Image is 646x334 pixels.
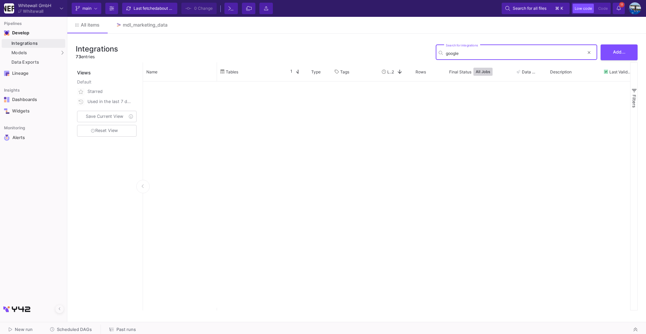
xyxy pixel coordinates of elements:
div: Starred [87,87,133,97]
a: Navigation iconWidgets [2,106,65,116]
span: Data Tests [522,69,537,74]
span: main [82,3,92,13]
img: Navigation icon [4,135,10,141]
img: YZ4Yr8zUCx6JYM5gIgaTIQYeTXdcwQjnYC8iZtTV.png [4,3,14,13]
span: Last Used [387,69,392,74]
span: Tables [226,69,238,74]
div: Used in the last 7 days [87,97,133,107]
button: main [72,3,101,14]
a: Navigation iconLineage [2,68,65,79]
mat-expansion-panel-header: Navigation iconDevelop [2,28,65,38]
img: Navigation icon [4,108,9,114]
span: New run [15,327,33,332]
button: Used in the last 7 days [76,97,138,107]
button: Reset View [77,125,137,137]
span: Models [11,50,27,56]
div: Dashboards [12,97,56,102]
span: Name [146,69,157,74]
a: Data Exports [2,58,65,67]
div: Data Exports [11,60,64,65]
span: Add... [613,49,625,55]
a: Integrations [2,39,65,48]
input: Search for name, tables, ... [446,51,584,56]
span: k [561,4,563,12]
div: Whitewall [23,9,43,13]
button: All Jobs [473,68,493,76]
span: 2 [392,69,394,74]
a: Navigation iconDashboards [2,94,65,105]
img: Tab icon [116,22,121,28]
button: Low code [573,4,594,13]
a: Navigation iconAlerts [2,132,65,143]
button: Search for all files⌘k [502,3,570,14]
span: Code [598,6,608,11]
button: Last fetchedabout 4 hours ago [122,3,177,14]
span: Rows [416,69,426,74]
div: Widgets [12,108,56,114]
button: Starred [76,87,138,97]
span: 11 [619,2,624,7]
img: Navigation icon [4,30,9,36]
button: Code [596,4,610,13]
div: Develop [12,30,22,36]
div: Integrations [11,41,64,46]
span: ⌘ [555,4,559,12]
span: Save Current View [86,114,123,119]
button: Add... [601,44,638,60]
span: Tags [340,69,349,74]
div: Final Status [449,64,504,79]
button: Save Current View [77,111,137,122]
span: Low code [575,6,592,11]
img: AEdFTp4_RXFoBzJxSaYPMZp7Iyigz82078j9C0hFtL5t=s96-c [629,2,641,14]
h3: Integrations [76,44,118,53]
div: Last fetched [134,3,174,13]
div: Lineage [12,71,56,76]
img: Navigation icon [4,97,9,102]
span: Reset View [91,128,118,133]
button: ⌘k [553,4,566,12]
div: Alerts [12,135,56,141]
div: Views [76,62,139,76]
div: Default [77,79,138,87]
span: Scheduled DAGs [57,327,92,332]
span: Type [311,69,321,74]
img: Navigation icon [4,71,9,76]
span: about 4 hours ago [157,6,191,11]
span: Past runs [116,327,136,332]
div: entries [76,54,118,60]
span: Filters [632,95,637,108]
span: Last Valid Job [609,69,632,74]
span: 73 [76,54,81,59]
span: Description [550,69,572,74]
span: Search for all files [513,3,546,13]
span: 1 [288,69,292,75]
div: mdl_marketing_data [123,22,168,28]
div: Whitewall GmbH [18,3,51,8]
span: All items [81,22,100,28]
button: 11 [613,3,625,14]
